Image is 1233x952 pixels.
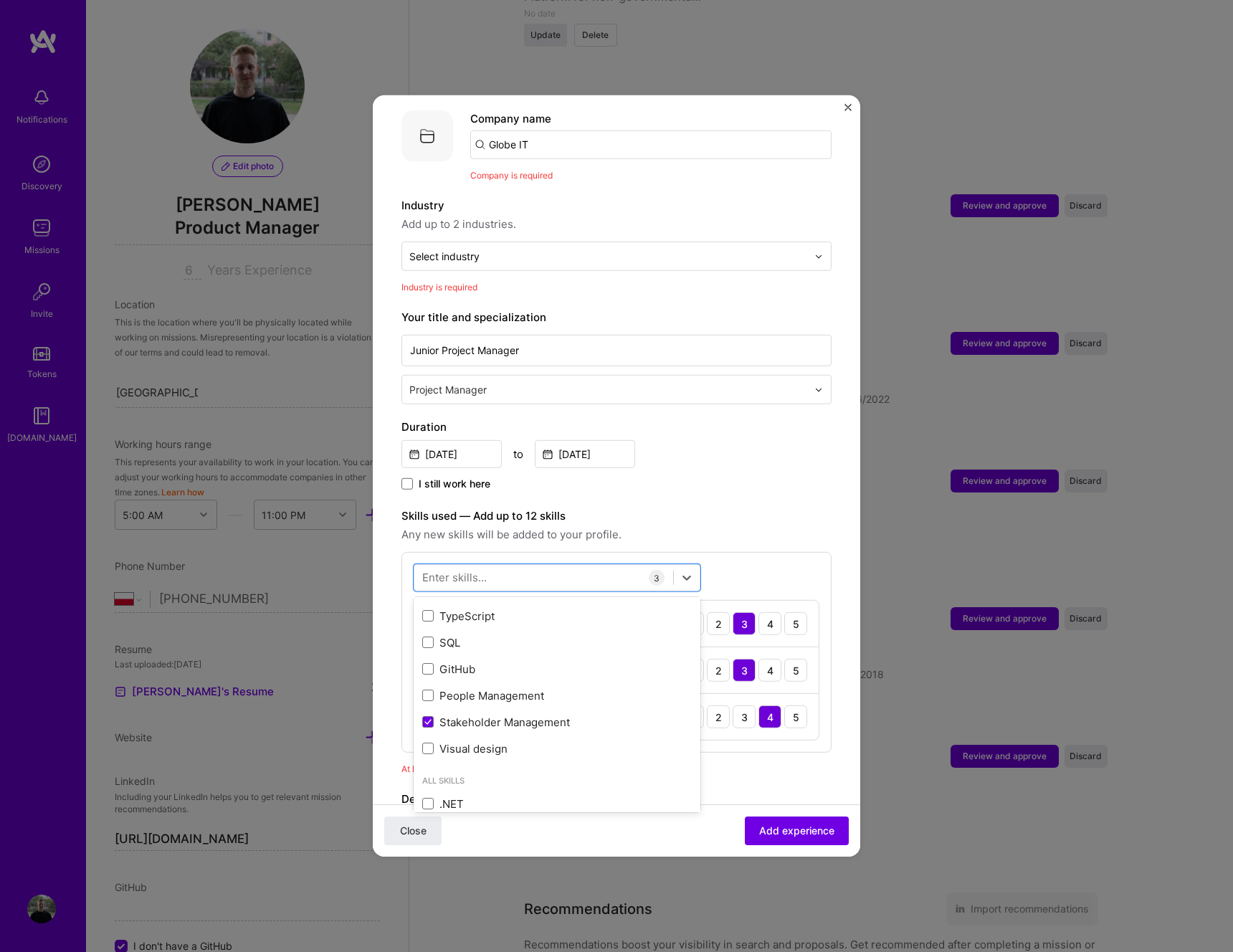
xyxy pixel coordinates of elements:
[422,582,692,597] div: React
[733,659,756,682] div: 3
[422,741,692,756] div: Visual design
[513,447,523,462] div: to
[409,249,480,264] div: Select industry
[401,440,502,468] input: Date
[401,197,832,214] label: Industry
[758,659,781,682] div: 4
[401,110,453,162] img: Company logo
[844,104,852,119] button: Close
[784,705,807,728] div: 5
[814,252,823,260] img: drop icon
[401,79,832,96] p: Jobs help companies understand your past experience.
[401,526,832,543] span: Any new skills will be added to your profile.
[535,440,635,468] input: Date
[707,705,730,728] div: 2
[470,170,553,181] span: Company is required
[401,508,832,525] label: Skills used — Add up to 12 skills
[733,612,756,635] div: 3
[422,715,692,730] div: Stakeholder Management
[422,796,692,811] div: .NET
[784,612,807,635] div: 5
[784,659,807,682] div: 5
[649,570,665,586] div: 3
[745,817,849,845] button: Add experience
[707,612,730,635] div: 2
[401,282,477,292] span: Industry is required
[814,385,823,394] img: drop icon
[707,659,730,682] div: 2
[758,612,781,635] div: 4
[422,609,692,624] div: TypeScript
[758,705,781,728] div: 4
[401,419,832,436] label: Duration
[400,824,427,838] span: Close
[470,130,832,159] input: Search for a company...
[401,792,462,806] label: Description
[401,309,832,326] label: Your title and specialization
[401,763,510,774] span: At least one skill is required
[384,817,442,845] button: Close
[759,824,834,838] span: Add experience
[419,477,490,491] span: I still work here
[422,662,692,677] div: GitHub
[422,570,487,585] div: Enter skills...
[470,112,551,125] label: Company name
[733,705,756,728] div: 3
[422,635,692,650] div: SQL
[401,335,832,366] input: Role name
[401,216,832,233] span: Add up to 2 industries.
[422,688,692,703] div: People Management
[414,773,700,789] div: All Skills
